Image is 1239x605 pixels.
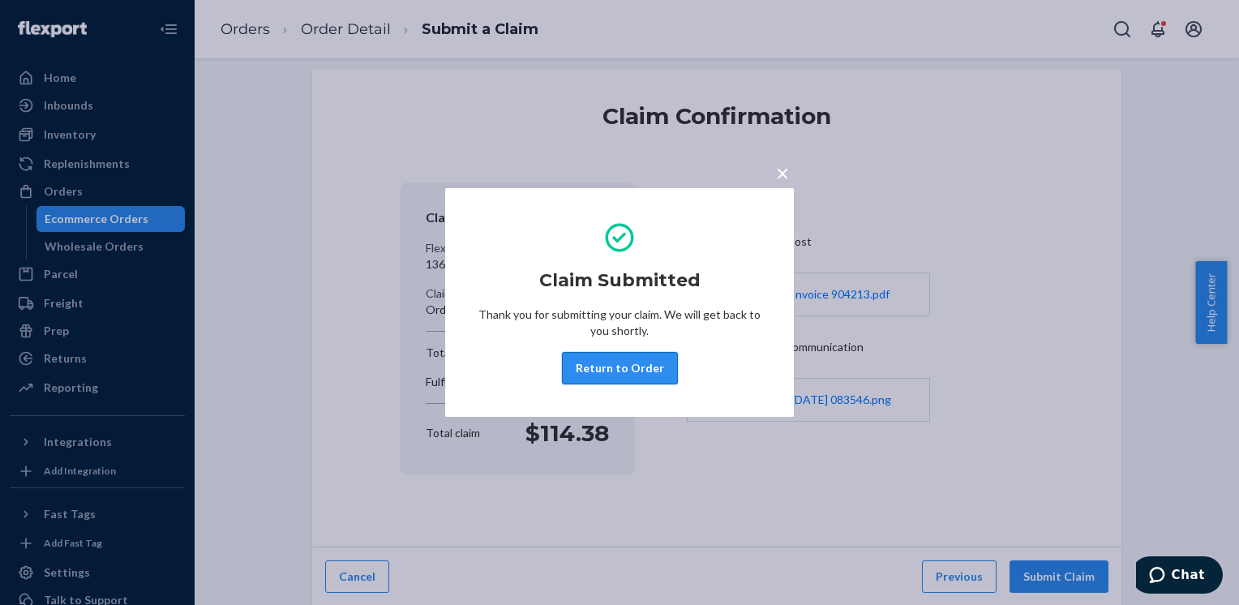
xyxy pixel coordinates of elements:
p: Thank you for submitting your claim. We will get back to you shortly. [478,307,761,339]
span: × [776,159,789,187]
iframe: Opens a widget where you can chat to one of our agents [1136,556,1223,597]
button: Return to Order [562,352,678,384]
h2: Claim Submitted [539,268,701,294]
